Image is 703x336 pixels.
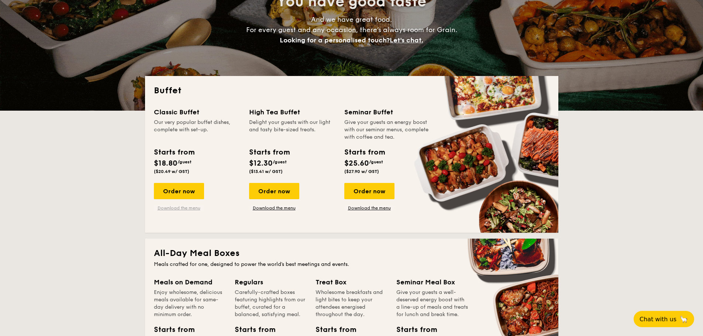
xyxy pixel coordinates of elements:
span: $18.80 [154,159,178,168]
span: ($20.49 w/ GST) [154,169,189,174]
div: Seminar Buffet [344,107,431,117]
div: Starts from [249,147,289,158]
span: ($27.90 w/ GST) [344,169,379,174]
a: Download the menu [154,205,204,211]
div: Treat Box [316,277,387,287]
span: 🦙 [679,315,688,323]
span: Looking for a personalised touch? [280,36,390,44]
div: Order now [344,183,394,199]
div: Wholesome breakfasts and light bites to keep your attendees energised throughout the day. [316,289,387,318]
div: Starts from [154,147,194,158]
div: Seminar Meal Box [396,277,468,287]
div: Meals on Demand [154,277,226,287]
a: Download the menu [249,205,299,211]
div: Classic Buffet [154,107,240,117]
span: Chat with us [640,316,676,323]
div: High Tea Buffet [249,107,335,117]
div: Carefully-crafted boxes featuring highlights from our buffet, curated for a balanced, satisfying ... [235,289,307,318]
a: Download the menu [344,205,394,211]
h2: Buffet [154,85,549,97]
div: Order now [154,183,204,199]
div: Starts from [344,147,385,158]
div: Regulars [235,277,307,287]
span: Let's chat. [390,36,423,44]
div: Starts from [154,324,187,335]
span: ($13.41 w/ GST) [249,169,283,174]
span: /guest [273,159,287,164]
div: Give your guests an energy boost with our seminar menus, complete with coffee and tea. [344,119,431,141]
div: Starts from [316,324,349,335]
span: $25.60 [344,159,369,168]
button: Chat with us🦙 [634,311,694,327]
div: Starts from [235,324,268,335]
span: /guest [369,159,383,164]
div: Enjoy wholesome, delicious meals available for same-day delivery with no minimum order. [154,289,226,318]
div: Order now [249,183,299,199]
div: Delight your guests with our light and tasty bite-sized treats. [249,119,335,141]
span: And we have great food. For every guest and any occasion, there’s always room for Grain. [246,15,457,44]
div: Meals crafted for one, designed to power the world's best meetings and events. [154,261,549,268]
h2: All-Day Meal Boxes [154,247,549,259]
span: $12.30 [249,159,273,168]
div: Give your guests a well-deserved energy boost with a line-up of meals and treats for lunch and br... [396,289,468,318]
div: Starts from [396,324,430,335]
div: Our very popular buffet dishes, complete with set-up. [154,119,240,141]
span: /guest [178,159,192,164]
